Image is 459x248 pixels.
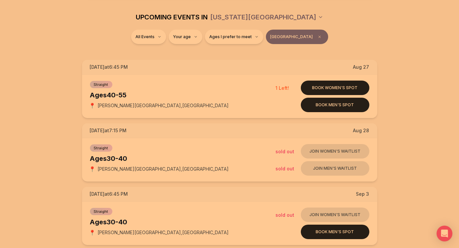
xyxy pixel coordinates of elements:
[90,208,112,215] span: Straight
[276,212,295,218] span: Sold Out
[169,30,202,44] button: Your age
[205,30,263,44] button: Ages I prefer to meet
[301,81,369,95] button: Book women's spot
[98,102,229,109] span: [PERSON_NAME][GEOGRAPHIC_DATA] , [GEOGRAPHIC_DATA]
[136,34,155,39] span: All Events
[90,64,128,70] span: [DATE] at 6:45 PM
[90,103,95,108] span: 📍
[90,154,276,163] div: Ages 30-40
[90,191,128,197] span: [DATE] at 6:45 PM
[173,34,191,39] span: Your age
[266,30,328,44] button: [GEOGRAPHIC_DATA]Clear borough filter
[90,217,276,227] div: Ages 30-40
[98,166,229,172] span: [PERSON_NAME][GEOGRAPHIC_DATA] , [GEOGRAPHIC_DATA]
[98,229,229,236] span: [PERSON_NAME][GEOGRAPHIC_DATA] , [GEOGRAPHIC_DATA]
[136,12,208,22] span: UPCOMING EVENTS IN
[210,34,252,39] span: Ages I prefer to meet
[276,149,295,154] span: Sold Out
[301,225,369,239] button: Book men's spot
[211,10,323,24] button: [US_STATE][GEOGRAPHIC_DATA]
[90,81,112,88] span: Straight
[353,64,369,70] span: Aug 27
[90,90,276,100] div: Ages 40-55
[316,33,324,41] span: Clear borough filter
[356,191,369,197] span: Sep 3
[301,98,369,112] button: Book men's spot
[90,144,112,152] span: Straight
[301,144,369,159] button: Join women's waitlist
[90,230,95,235] span: 📍
[301,208,369,222] button: Join women's waitlist
[276,166,295,171] span: Sold Out
[90,127,127,134] span: [DATE] at 7:15 PM
[271,34,313,39] span: [GEOGRAPHIC_DATA]
[353,127,369,134] span: Aug 28
[437,226,452,241] div: Open Intercom Messenger
[131,30,166,44] button: All Events
[90,166,95,172] span: 📍
[301,161,369,176] button: Join men's waitlist
[276,85,289,91] span: 1 Left!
